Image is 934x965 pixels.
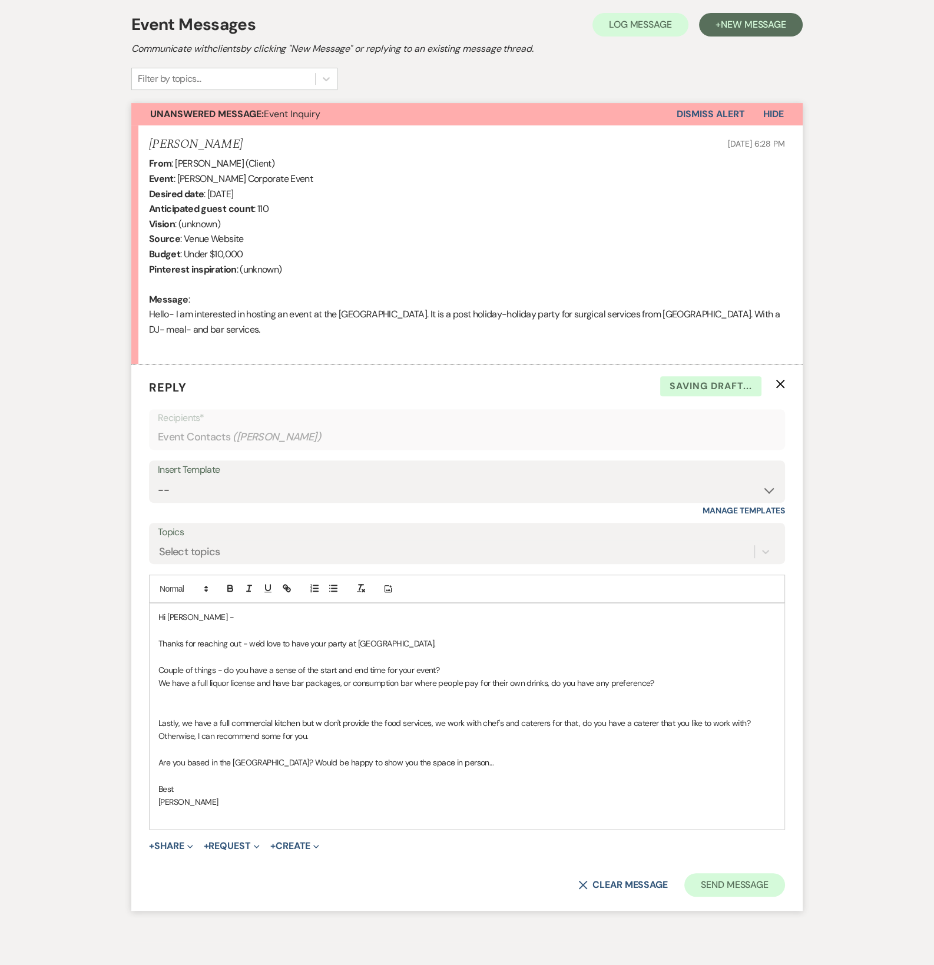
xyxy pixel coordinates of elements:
[149,203,254,215] b: Anticipated guest count
[204,841,260,851] button: Request
[131,103,677,125] button: Unanswered Message:Event Inquiry
[158,782,776,795] p: Best
[158,677,776,689] p: We have a full liquor license and have bar packages, or consumption bar where people pay for thei...
[158,637,776,650] p: Thanks for reaching out - we'd love to have your party at [GEOGRAPHIC_DATA].
[763,108,784,120] span: Hide
[149,233,180,245] b: Source
[159,544,220,560] div: Select topics
[158,717,776,743] p: Lastly, we have a full commercial kitchen but w don't provide the food services, we work with che...
[150,108,264,120] strong: Unanswered Message:
[138,72,201,86] div: Filter by topics...
[270,841,276,851] span: +
[233,429,321,445] span: ( [PERSON_NAME] )
[744,103,803,125] button: Hide
[131,12,256,37] h1: Event Messages
[149,263,237,276] b: Pinterest inspiration
[158,611,776,624] p: Hi [PERSON_NAME] -
[158,462,776,479] div: Insert Template
[149,188,204,200] b: Desired date
[149,218,175,230] b: Vision
[158,524,776,541] label: Topics
[204,841,209,851] span: +
[699,13,803,37] button: +New Message
[149,380,187,395] span: Reply
[609,18,672,31] span: Log Message
[150,108,320,120] span: Event Inquiry
[684,873,785,897] button: Send Message
[149,156,785,352] div: : [PERSON_NAME] (Client) : [PERSON_NAME] Corporate Event : [DATE] : 110 : (unknown) : Venue Websi...
[149,841,193,851] button: Share
[149,137,243,152] h5: [PERSON_NAME]
[149,157,171,170] b: From
[578,880,668,890] button: Clear message
[728,138,785,149] span: [DATE] 6:28 PM
[149,841,154,851] span: +
[660,376,761,396] span: Saving draft...
[158,426,776,449] div: Event Contacts
[158,756,776,769] p: Are you based in the [GEOGRAPHIC_DATA]? Would be happy to show you the space in person...
[149,173,174,185] b: Event
[270,841,319,851] button: Create
[721,18,786,31] span: New Message
[158,795,776,808] p: [PERSON_NAME]
[677,103,744,125] button: Dismiss Alert
[703,505,785,516] a: Manage Templates
[592,13,688,37] button: Log Message
[149,293,188,306] b: Message
[158,664,776,677] p: Couple of things - do you have a sense of the start and end time for your event?
[149,248,180,260] b: Budget
[131,42,803,56] h2: Communicate with clients by clicking "New Message" or replying to an existing message thread.
[158,410,776,426] p: Recipients*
